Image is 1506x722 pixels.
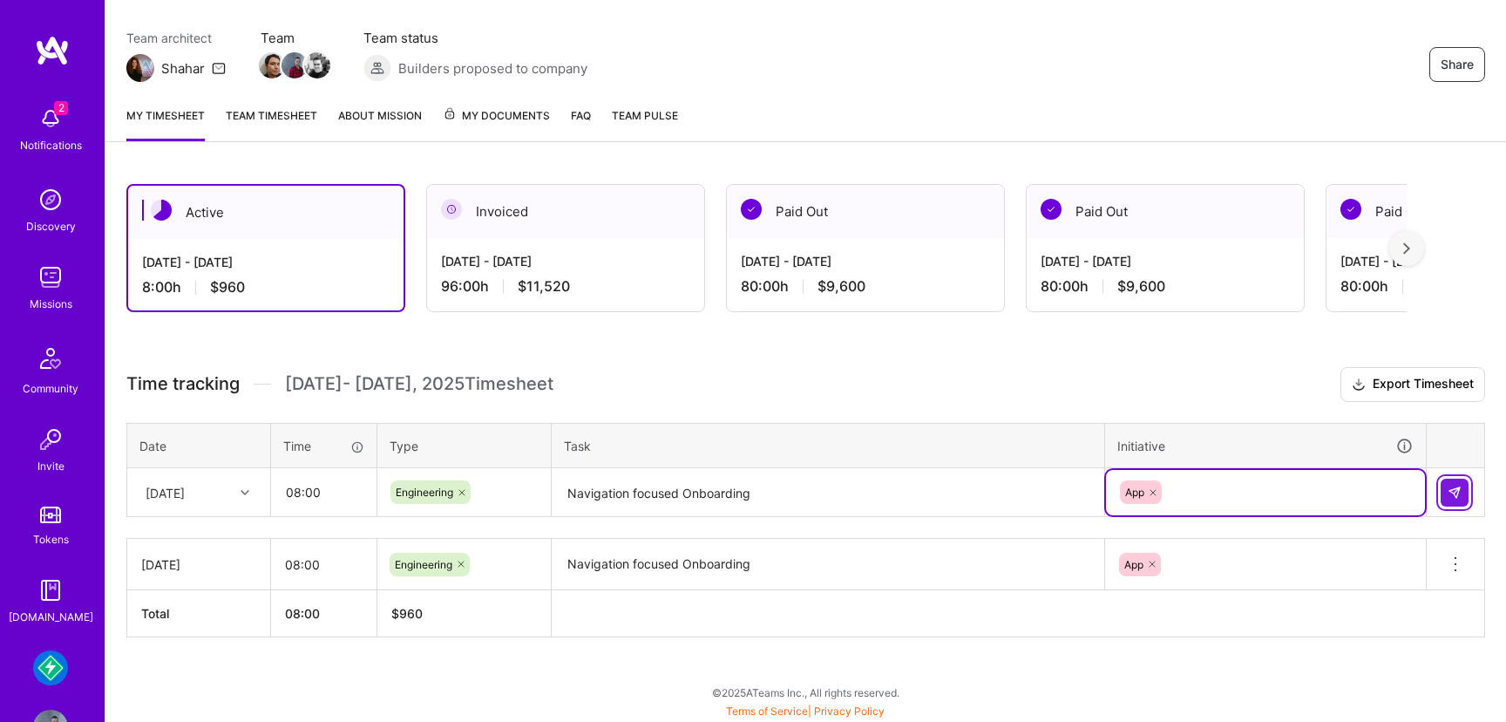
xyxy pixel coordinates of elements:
[241,488,249,497] i: icon Chevron
[126,106,205,141] a: My timesheet
[33,530,69,548] div: Tokens
[105,671,1506,714] div: © 2025 ATeams Inc., All rights reserved.
[518,277,570,296] span: $11,520
[1441,479,1470,507] div: null
[33,422,68,457] img: Invite
[261,29,329,47] span: Team
[212,61,226,75] i: icon Mail
[443,106,550,141] a: My Documents
[9,608,93,626] div: [DOMAIN_NAME]
[29,650,72,685] a: Mudflap: Fintech for Trucking
[363,54,391,82] img: Builders proposed to company
[552,423,1105,468] th: Task
[226,106,317,141] a: Team timesheet
[1027,185,1304,238] div: Paid Out
[271,541,376,588] input: HH:MM
[741,199,762,220] img: Paid Out
[1340,199,1361,220] img: Paid Out
[142,278,390,296] div: 8:00 h
[727,185,1004,238] div: Paid Out
[441,252,690,270] div: [DATE] - [DATE]
[126,373,240,395] span: Time tracking
[338,106,422,141] a: About Mission
[1448,486,1462,500] img: Submit
[283,51,306,80] a: Team Member Avatar
[726,705,808,718] a: Terms of Service
[33,101,68,136] img: bell
[30,337,71,379] img: Community
[1125,486,1144,499] span: App
[40,507,61,523] img: tokens
[363,29,587,47] span: Team status
[210,278,245,296] span: $960
[282,52,308,78] img: Team Member Avatar
[395,558,452,571] span: Engineering
[271,590,377,637] th: 08:00
[30,295,72,313] div: Missions
[272,469,376,515] input: HH:MM
[1340,367,1485,402] button: Export Timesheet
[427,185,704,238] div: Invoiced
[1429,47,1485,82] button: Share
[126,29,226,47] span: Team architect
[1117,277,1165,296] span: $9,600
[261,51,283,80] a: Team Member Avatar
[612,109,678,122] span: Team Pulse
[398,59,587,78] span: Builders proposed to company
[304,52,330,78] img: Team Member Avatar
[20,136,82,154] div: Notifications
[33,260,68,295] img: teamwork
[1403,242,1410,255] img: right
[161,59,205,78] div: Shahar
[33,573,68,608] img: guide book
[1117,436,1414,456] div: Initiative
[283,437,364,455] div: Time
[441,277,690,296] div: 96:00 h
[35,35,70,66] img: logo
[377,423,552,468] th: Type
[612,106,678,141] a: Team Pulse
[285,373,553,395] span: [DATE] - [DATE] , 2025 Timesheet
[127,423,271,468] th: Date
[1124,558,1143,571] span: App
[142,253,390,271] div: [DATE] - [DATE]
[33,182,68,217] img: discovery
[391,606,423,621] span: $ 960
[1041,199,1062,220] img: Paid Out
[127,590,271,637] th: Total
[306,51,329,80] a: Team Member Avatar
[817,277,865,296] span: $9,600
[726,705,885,718] span: |
[741,277,990,296] div: 80:00 h
[128,186,404,239] div: Active
[141,555,256,574] div: [DATE]
[23,379,78,398] div: Community
[443,106,550,126] span: My Documents
[396,486,453,499] span: Engineering
[54,101,68,115] span: 2
[33,650,68,685] img: Mudflap: Fintech for Trucking
[259,52,285,78] img: Team Member Avatar
[1352,376,1366,394] i: icon Download
[151,200,172,221] img: Active
[1041,277,1290,296] div: 80:00 h
[26,217,76,235] div: Discovery
[1441,56,1474,73] span: Share
[37,457,64,475] div: Invite
[146,483,185,501] div: [DATE]
[553,470,1102,516] textarea: Navigation focused Onboarding
[441,199,462,220] img: Invoiced
[571,106,591,141] a: FAQ
[1041,252,1290,270] div: [DATE] - [DATE]
[814,705,885,718] a: Privacy Policy
[126,54,154,82] img: Team Architect
[553,541,1102,589] textarea: Navigation focused Onboarding
[741,252,990,270] div: [DATE] - [DATE]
